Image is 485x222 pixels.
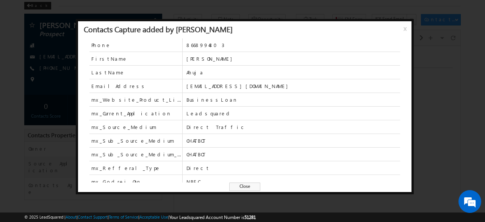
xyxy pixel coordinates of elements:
span: [PERSON_NAME] [186,55,400,62]
span: Leadsquared [186,110,400,117]
span: EmailAddress [91,83,147,90]
span: mx_Sub_Source_Medium [89,134,182,147]
a: Acceptable Use [139,214,168,219]
span: 02:39 PM [31,102,54,109]
span: Contacts Owner changed from to by through . [56,94,187,114]
span: [DATE] [31,94,48,101]
span: 02:44 PM [31,52,54,59]
span: NBFC [186,178,400,185]
div: All Time [147,8,163,15]
span: FirstName [91,55,128,62]
a: Contact Support [78,214,108,219]
span: Activity Type [15,6,41,17]
span: mx_Current_Application [91,110,172,117]
span: mx_Sub_Source_Medium_1 [89,148,182,161]
span: mx_Godrej_Org [89,175,182,188]
span: details [128,44,163,50]
span: 02:39 PM [31,75,54,82]
span: mx_Sub_Source_Medium [91,137,174,144]
span: LastName [91,69,125,76]
span: Direct Traffic [186,124,400,131]
div: Chat with us now [39,40,127,50]
div: Contacts Capture added by [PERSON_NAME] [84,25,233,32]
span: details [128,121,163,128]
span: Phone [91,42,111,49]
span: [DATE] [31,121,48,128]
div: [DATE] [15,30,40,36]
span: 51281 [244,214,256,220]
span: [DATE] [31,66,48,73]
img: d_60004797649_company_0_60004797649 [13,40,32,50]
span: [PERSON_NAME] [74,101,112,107]
span: mx_Refferal_Type [91,165,161,172]
span: Direct [186,165,400,172]
span: Automation [61,107,98,114]
span: FirstName [89,52,182,65]
span: mx_Website_Product_List [91,96,182,103]
a: Terms of Service [109,214,138,219]
span: System [149,73,165,80]
span: mx_Source_Medium [89,120,182,134]
span: 8668994803 [186,42,400,49]
textarea: Type your message and hit 'Enter' [10,70,138,165]
span: Your Leadsquared Account Number is [169,214,256,220]
span: 02:39 PM [31,130,54,137]
span: System [149,101,165,107]
span: LastName [89,66,182,79]
span: mx_Current_Application [89,107,182,120]
span: CHATBOT [186,151,400,158]
span: Automation [61,80,98,87]
span: [EMAIL_ADDRESS][DOMAIN_NAME] [186,83,400,90]
span: Contacts Capture: [56,44,122,50]
div: 89 Selected [47,8,69,15]
span: Contacts Capture: [56,121,122,128]
span: Time [131,6,141,17]
span: mx_Website_Product_List [89,93,182,106]
span: mx_Godrej_Org [91,178,142,185]
div: . [56,121,188,128]
span: BusinessLoan [186,96,400,103]
span: CHATBOT [186,137,400,144]
em: Start Chat [103,171,138,181]
span: © 2025 LeadSquared | | | | | [24,214,256,221]
span: Close [229,183,260,191]
span: [DATE] [31,44,48,50]
span: System [120,101,137,107]
span: mx_Source_Medium [91,124,156,131]
span: x [404,25,410,38]
div: Minimize live chat window [124,4,142,22]
div: Sales Activity,BL - Business Loan,FL - Flexible Loan,FT - Flexi Loan Balance Transfer,HL - Home L... [45,6,131,17]
div: . [56,44,188,50]
span: EmailAddress [89,79,182,93]
span: mx_Sub_Source_Medium_1 [91,151,182,158]
span: System [74,73,91,80]
a: About [66,214,77,219]
span: mx_Refferal_Type [89,161,182,175]
span: Phone [89,38,182,52]
span: [PERSON_NAME] [99,73,137,80]
span: Ahuja [186,69,400,76]
span: Contacts Owner changed from to by through . [56,66,187,87]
